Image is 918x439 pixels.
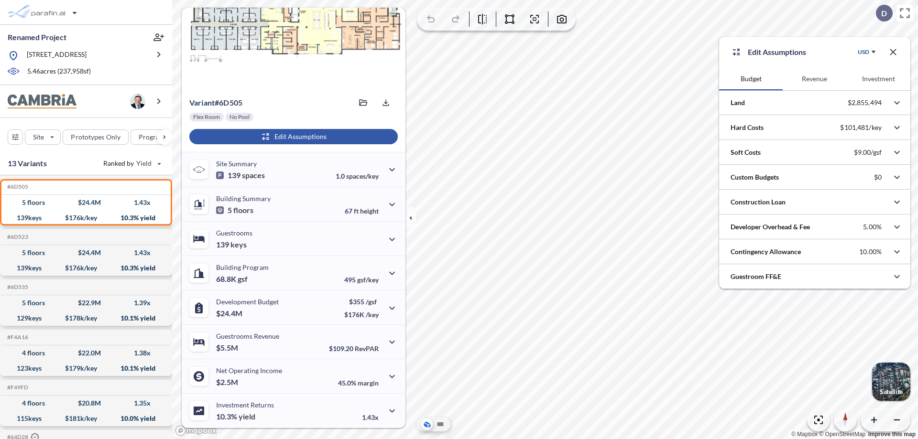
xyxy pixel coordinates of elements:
button: Switcher ImageSatellite [872,363,910,401]
p: No Pool [229,113,250,121]
span: Variant [189,98,215,107]
button: Aerial View [421,418,433,430]
p: Renamed Project [8,32,66,43]
button: Site [25,129,61,145]
button: Budget [719,67,783,90]
span: /gsf [366,298,377,306]
p: Building Summary [216,194,271,203]
span: spaces [242,171,265,180]
p: $9.00/gsf [854,148,882,157]
p: 1.0 [336,172,379,180]
span: margin [358,379,379,387]
p: Site [33,132,44,142]
p: D [881,9,887,18]
button: Program [131,129,182,145]
button: Revenue [783,67,846,90]
p: 13 Variants [8,158,47,169]
span: /key [366,311,379,319]
p: 495 [344,276,379,284]
p: Developer Overhead & Fee [731,222,810,232]
p: $2.5M [216,377,240,387]
p: 67 [345,207,379,215]
span: keys [230,240,247,249]
p: Edit Assumptions [748,46,806,58]
p: 139 [216,171,265,180]
p: Contingency Allowance [731,247,801,257]
p: 1.43x [362,413,379,421]
span: ft [354,207,359,215]
p: $101,481/key [840,123,882,132]
p: $109.20 [329,344,379,353]
a: Mapbox [791,431,818,438]
p: Satellite [880,388,903,396]
p: 139 [216,240,247,249]
p: Investment Returns [216,401,274,409]
button: Ranked by Yield [96,156,167,171]
span: yield [239,412,255,421]
p: Building Program [216,263,269,271]
p: 5 [216,205,253,215]
span: RevPAR [355,344,379,353]
span: floors [233,205,253,215]
p: $24.4M [216,309,244,318]
p: $176K [344,311,379,319]
img: Switcher Image [872,363,910,401]
h5: Click to copy the code [5,284,28,290]
p: # 6d505 [189,98,242,107]
p: 68.8K [216,274,248,284]
button: Investment [847,67,910,90]
p: Net Operating Income [216,366,282,375]
p: 5.46 acres ( 237,958 sf) [27,66,91,77]
h5: Click to copy the code [5,234,28,240]
span: height [360,207,379,215]
p: $0 [874,173,882,182]
h5: Click to copy the code [5,384,28,391]
button: Site Plan [435,418,446,430]
span: gsf/key [357,276,379,284]
p: Custom Budgets [731,172,779,182]
p: 10.3% [216,412,255,421]
p: Flex Room [193,113,220,121]
p: 5.00% [863,223,882,231]
p: Land [731,98,745,107]
p: Hard Costs [731,123,764,132]
p: 10.00% [859,247,882,256]
span: spaces/key [346,172,379,180]
img: BrandImage [8,94,76,109]
a: Mapbox homepage [175,425,217,436]
p: Site Summary [216,160,257,168]
p: Program [139,132,165,142]
p: Prototypes Only [71,132,120,142]
h5: Click to copy the code [5,334,28,341]
a: OpenStreetMap [819,431,865,438]
p: Guestroom FF&E [731,272,781,281]
h5: Click to copy the code [5,183,28,190]
p: Guestrooms [216,229,252,237]
p: Development Budget [216,298,279,306]
p: $5.5M [216,343,240,353]
img: user logo [130,94,145,109]
a: Improve this map [868,431,916,438]
span: gsf [238,274,248,284]
p: Guestrooms Revenue [216,332,279,340]
button: Edit Assumptions [189,129,398,144]
p: [STREET_ADDRESS] [27,50,87,62]
p: $355 [344,298,379,306]
p: Construction Loan [731,197,786,207]
p: 45.0% [338,379,379,387]
button: Prototypes Only [63,129,129,145]
p: $2,855,494 [848,98,882,107]
p: Soft Costs [731,148,761,157]
div: USD [858,48,869,56]
span: Yield [136,159,152,168]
